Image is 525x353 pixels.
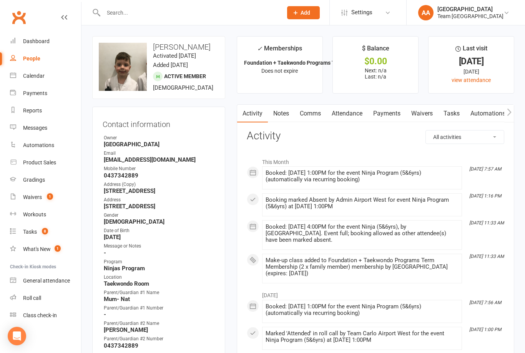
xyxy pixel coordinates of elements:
a: Payments [10,85,81,102]
i: [DATE] 11:33 AM [469,220,504,226]
div: Messages [23,125,47,131]
img: image1697086713.png [99,43,147,91]
div: Owner [104,134,215,142]
div: Team [GEOGRAPHIC_DATA] [437,13,503,20]
strong: - [104,311,215,318]
a: Workouts [10,206,81,223]
div: Automations [23,142,54,148]
div: Gradings [23,177,45,183]
div: AA [418,5,434,20]
div: Calendar [23,73,45,79]
a: Tasks 8 [10,223,81,241]
div: Booked: [DATE] 1:00PM for the event Ninja Program (5&6yrs) (automatically via recurring booking) [266,303,459,316]
div: Last visit [455,43,487,57]
a: Attendance [326,105,368,122]
div: [GEOGRAPHIC_DATA] [437,6,503,13]
div: Address (Copy) [104,181,215,188]
div: Memberships [257,43,302,58]
div: Location [104,274,215,281]
i: [DATE] 7:56 AM [469,300,501,305]
a: Roll call [10,289,81,307]
button: Add [287,6,320,19]
div: Booked: [DATE] 1:00PM for the event Ninja Program (5&6yrs) (automatically via recurring booking) [266,170,459,183]
i: [DATE] 11:33 AM [469,254,504,259]
div: [DATE] [435,57,507,65]
a: Messages [10,119,81,137]
strong: Mum- Nat [104,296,215,303]
div: Message or Notes [104,243,215,250]
a: What's New1 [10,241,81,258]
span: Add [301,10,310,16]
div: Tasks [23,229,37,235]
a: Notes [268,105,294,122]
div: Open Intercom Messenger [8,327,26,345]
div: Payments [23,90,47,96]
a: General attendance kiosk mode [10,272,81,289]
div: Address [104,196,215,204]
div: Email [104,150,215,157]
strong: Taekwondo Room [104,280,215,287]
div: People [23,55,40,62]
strong: - [104,249,215,256]
a: Payments [368,105,406,122]
i: [DATE] 7:57 AM [469,166,501,172]
h3: Contact information [103,117,215,129]
div: General attendance [23,278,70,284]
strong: Foundation + Taekwondo Programs Term Membe... [244,60,369,66]
a: Dashboard [10,33,81,50]
a: Activity [237,105,268,122]
div: Marked 'Attended' in roll call by Team Carlo Airport West for the event Ninja Program (5&6yrs) at... [266,330,459,343]
div: Make-up class added to Foundation + Taekwondo Programs Term Membership (2 x family member) member... [266,257,459,277]
div: Parent/Guardian #1 Name [104,289,215,296]
div: Dashboard [23,38,50,44]
div: $ Balance [362,43,389,57]
div: Workouts [23,211,46,217]
input: Search... [101,7,277,18]
a: Class kiosk mode [10,307,81,324]
a: Automations [10,137,81,154]
div: Booking marked Absent by Admin Airport West for event Ninja Program (5&6yrs) at [DATE] 1:00PM [266,197,459,210]
strong: [PERSON_NAME] [104,326,215,333]
span: [DEMOGRAPHIC_DATA] [153,84,213,91]
p: Next: n/a Last: n/a [340,67,411,80]
li: This Month [247,154,504,166]
a: Comms [294,105,326,122]
strong: [STREET_ADDRESS] [104,203,215,210]
a: People [10,50,81,67]
div: $0.00 [340,57,411,65]
strong: 0437342889 [104,342,215,349]
div: Parent/Guardian #2 Name [104,320,215,327]
div: Product Sales [23,159,56,166]
span: 1 [47,193,53,200]
div: Parent/Guardian #1 Number [104,304,215,312]
div: Class check-in [23,312,57,318]
strong: [STREET_ADDRESS] [104,187,215,194]
div: Date of Birth [104,227,215,234]
a: Reports [10,102,81,119]
strong: [EMAIL_ADDRESS][DOMAIN_NAME] [104,156,215,163]
span: Does not expire [261,68,298,74]
strong: Ninjas Program [104,265,215,272]
strong: [DATE] [104,234,215,241]
strong: [GEOGRAPHIC_DATA] [104,141,215,148]
strong: [DEMOGRAPHIC_DATA] [104,218,215,225]
div: Gender [104,212,215,219]
a: Gradings [10,171,81,189]
a: Tasks [438,105,465,122]
span: 8 [42,228,48,234]
time: Activated [DATE] [153,52,196,59]
i: [DATE] 1:00 PM [469,327,501,332]
div: Mobile Number [104,165,215,172]
span: Active member [164,73,206,79]
span: 1 [55,245,61,252]
span: Settings [351,4,372,21]
h3: [PERSON_NAME] [99,43,219,51]
div: Program [104,258,215,266]
i: ✓ [257,45,262,52]
i: [DATE] 1:16 PM [469,193,501,199]
strong: 0437342889 [104,172,215,179]
a: Clubworx [9,8,28,27]
div: Parent/Guardian #2 Number [104,335,215,343]
a: Product Sales [10,154,81,171]
a: view attendance [452,77,491,83]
